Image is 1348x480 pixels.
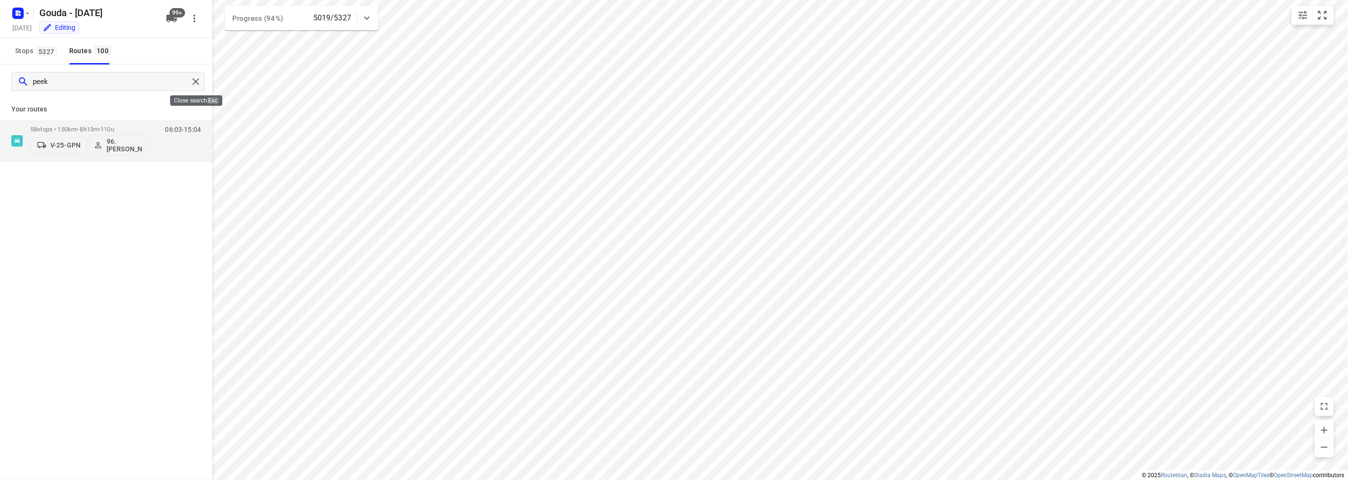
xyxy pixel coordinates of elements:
div: small contained button group [1292,6,1334,25]
p: V-25-GPN [50,141,81,149]
input: Search routes [33,74,189,89]
span: 99+ [170,8,185,18]
p: 5019/5327 [313,12,351,24]
button: Map settings [1293,6,1312,25]
button: More [185,9,204,28]
a: OpenMapTiles [1233,472,1269,479]
h5: Rename [36,5,158,20]
span: Stops [15,45,60,57]
div: Routes [69,45,114,57]
p: Your routes [11,104,201,114]
a: Routetitan [1161,472,1187,479]
button: V-25-GPN [30,138,87,153]
span: 5327 [36,46,57,56]
span: 100 [94,46,111,55]
div: Progress (94%)5019/5327 [225,6,378,30]
span: 110u [100,126,114,133]
a: Stadia Maps [1194,472,1226,479]
button: 99+ [162,9,181,28]
button: 96.[PERSON_NAME] [89,135,146,156]
div: You are currently in edit mode. [43,23,76,32]
span: • [99,126,100,133]
p: 96.[PERSON_NAME] [107,138,142,153]
p: 58 stops • 150km • 8h13m [30,126,146,133]
h5: Project date [9,22,36,33]
p: 06:03-15:04 [165,126,201,133]
span: Progress (94%) [232,14,283,23]
a: OpenStreetMap [1274,472,1313,479]
li: © 2025 , © , © © contributors [1142,472,1344,479]
button: Fit zoom [1313,6,1332,25]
